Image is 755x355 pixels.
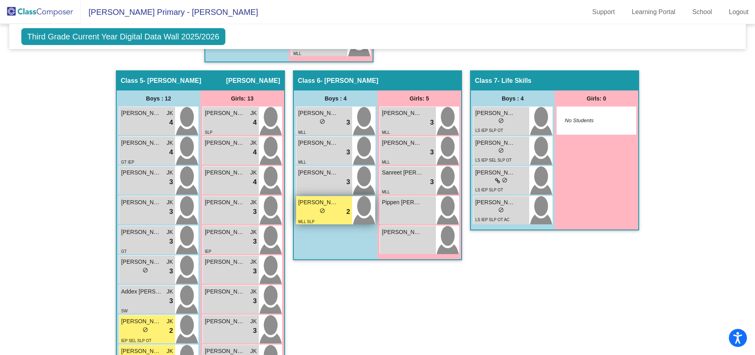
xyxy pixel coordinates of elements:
span: Third Grade Current Year Digital Data Wall 2025/2026 [21,28,225,45]
span: [PERSON_NAME] [475,198,516,207]
span: IEP [205,249,211,254]
span: Pippen [PERSON_NAME] [382,198,422,207]
span: 3 [169,266,173,277]
span: Class 7 [475,77,497,85]
span: [PERSON_NAME] [382,109,422,117]
span: JK [167,168,173,177]
span: Class 6 [298,77,320,85]
span: 2 [169,326,173,336]
span: JK [167,109,173,117]
span: do_not_disturb_alt [320,119,325,124]
div: Boys : 4 [471,90,555,107]
span: Addex [PERSON_NAME] [121,287,161,296]
span: [PERSON_NAME] [205,317,245,326]
span: No Students [565,117,615,125]
span: JK [250,258,257,266]
span: [PERSON_NAME] [121,198,161,207]
span: SW [121,309,128,313]
span: [PERSON_NAME] [298,139,338,147]
span: JK [250,317,257,326]
span: Sanreet [PERSON_NAME] [382,168,422,177]
span: do_not_disturb_alt [502,177,507,183]
span: 3 [253,236,257,247]
span: GT IEP [121,160,134,164]
span: [PERSON_NAME] [298,109,338,117]
span: Class 5 [121,77,143,85]
span: LS IEP SEL SLP OT [475,158,512,162]
a: School [686,6,718,18]
span: 3 [169,296,173,306]
span: JK [250,168,257,177]
span: [PERSON_NAME] [382,228,422,236]
span: 3 [430,117,434,128]
div: Girls: 13 [200,90,284,107]
a: Support [586,6,621,18]
span: [PERSON_NAME] [121,317,161,326]
span: - Life Skills [497,77,531,85]
span: JK [167,258,173,266]
span: - [PERSON_NAME] [143,77,201,85]
span: JK [167,287,173,296]
span: MLL [382,130,390,135]
span: [PERSON_NAME] [298,198,338,207]
span: JK [250,139,257,147]
span: 3 [430,177,434,187]
span: [PERSON_NAME] [121,258,161,266]
div: Boys : 4 [294,90,377,107]
span: 3 [253,207,257,217]
div: Boys : 12 [117,90,200,107]
a: Learning Portal [625,6,682,18]
span: [PERSON_NAME] [298,168,338,177]
span: 4 [169,117,173,128]
span: JK [250,287,257,296]
span: do_not_disturb_alt [498,207,504,213]
div: Girls: 0 [555,90,638,107]
span: [PERSON_NAME] [475,139,516,147]
span: do_not_disturb_alt [498,148,504,153]
span: MLL [298,130,306,135]
span: [PERSON_NAME] [205,109,245,117]
span: 3 [347,117,350,128]
span: JK [250,109,257,117]
span: [PERSON_NAME] [121,109,161,117]
span: [PERSON_NAME] Primary - [PERSON_NAME] [80,6,258,18]
span: do_not_disturb_alt [498,118,504,123]
span: 3 [430,147,434,158]
span: LS IEP SLP OT AC [475,218,510,222]
span: MLL [298,160,306,164]
span: [PERSON_NAME] [226,77,280,85]
span: [PERSON_NAME] [475,109,516,117]
span: JK [250,198,257,207]
div: Girls: 5 [377,90,461,107]
span: 3 [253,296,257,306]
span: IEP SEL SLP OT [121,339,151,343]
span: do_not_disturb_alt [142,267,148,273]
span: 3 [253,326,257,336]
span: JK [167,198,173,207]
span: 3 [347,147,350,158]
span: MLL [293,51,301,56]
a: Logout [722,6,755,18]
span: [PERSON_NAME] [205,287,245,296]
span: JK [167,317,173,326]
span: [PERSON_NAME] [205,139,245,147]
span: [PERSON_NAME] [205,228,245,236]
span: 4 [253,177,257,187]
span: [PERSON_NAME] [205,258,245,266]
span: [PERSON_NAME] [475,168,516,177]
span: 3 [169,177,173,187]
span: 4 [169,147,173,158]
span: 4 [253,117,257,128]
span: JK [250,228,257,236]
span: 3 [347,177,350,187]
span: LS IEP SLP OT [475,128,503,133]
span: 2 [347,207,350,217]
span: SLP [205,130,212,135]
span: [PERSON_NAME] [205,198,245,207]
span: MLL [382,160,390,164]
span: JK [167,139,173,147]
span: 4 [253,147,257,158]
span: do_not_disturb_alt [142,327,148,332]
span: MLL [382,190,390,194]
span: GT [121,249,127,254]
